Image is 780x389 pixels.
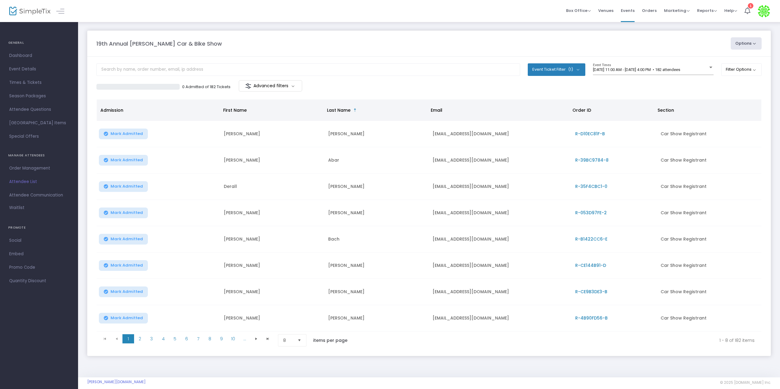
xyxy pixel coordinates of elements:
[9,119,69,127] span: [GEOGRAPHIC_DATA] Items
[99,129,148,139] button: Mark Admitted
[111,289,143,294] span: Mark Admitted
[192,334,204,343] span: Page 7
[657,226,761,252] td: Car Show Registrant
[621,3,635,18] span: Events
[111,210,143,215] span: Mark Admitted
[324,305,429,331] td: [PERSON_NAME]
[9,133,69,140] span: Special Offers
[87,380,146,384] a: [PERSON_NAME][DOMAIN_NAME]
[97,99,761,331] div: Data table
[295,335,304,346] button: Select
[254,336,259,341] span: Go to the next page
[9,264,69,271] span: Promo Code
[134,334,146,343] span: Page 2
[9,191,69,199] span: Attendee Communication
[575,183,607,189] span: R-35F4CBC1-0
[220,200,324,226] td: [PERSON_NAME]
[353,108,358,113] span: Sortable
[724,8,737,13] span: Help
[657,121,761,147] td: Car Show Registrant
[324,174,429,200] td: [PERSON_NAME]
[220,121,324,147] td: [PERSON_NAME]
[360,334,755,346] kendo-pager-info: 1 - 8 of 182 items
[146,334,157,343] span: Page 3
[598,3,613,18] span: Venues
[99,286,148,297] button: Mark Admitted
[721,63,762,76] button: Filter Options
[245,83,251,89] img: filter
[575,289,607,295] span: R-CE9B3DE3-B
[111,184,143,189] span: Mark Admitted
[657,174,761,200] td: Car Show Registrant
[9,106,69,114] span: Attendee Questions
[220,147,324,174] td: [PERSON_NAME]
[9,250,69,258] span: Embed
[111,316,143,320] span: Mark Admitted
[100,107,123,113] span: Admission
[111,237,143,241] span: Mark Admitted
[657,252,761,279] td: Car Show Registrant
[216,334,227,343] span: Page 9
[748,3,753,9] div: 1
[182,84,231,90] p: 0 Admitted of 182 Tickets
[720,380,771,385] span: © 2025 [DOMAIN_NAME] Inc.
[99,260,148,271] button: Mark Admitted
[324,121,429,147] td: [PERSON_NAME]
[9,164,69,172] span: Order Management
[658,107,674,113] span: Section
[575,210,607,216] span: R-053D97FE-2
[431,107,442,113] span: Email
[99,208,148,218] button: Mark Admitted
[429,226,571,252] td: [EMAIL_ADDRESS][DOMAIN_NAME]
[223,107,247,113] span: First Name
[250,334,262,343] span: Go to the next page
[429,305,571,331] td: [EMAIL_ADDRESS][DOMAIN_NAME]
[697,8,717,13] span: Reports
[572,107,591,113] span: Order ID
[327,107,351,113] span: Last Name
[429,279,571,305] td: [EMAIL_ADDRESS][DOMAIN_NAME]
[9,178,69,186] span: Attendee List
[731,37,762,50] button: Options
[568,67,573,72] span: (1)
[324,279,429,305] td: [PERSON_NAME]
[220,174,324,200] td: Derall
[657,147,761,174] td: Car Show Registrant
[99,234,148,245] button: Mark Admitted
[324,252,429,279] td: [PERSON_NAME]
[8,149,70,162] h4: MANAGE ATTENDEES
[99,181,148,192] button: Mark Admitted
[593,67,680,72] span: [DATE] 11:00 AM - [DATE] 4:00 PM • 182 attendees
[265,336,270,341] span: Go to the last page
[313,337,347,343] label: items per page
[169,334,181,343] span: Page 5
[9,277,69,285] span: Quantity Discount
[157,334,169,343] span: Page 4
[324,226,429,252] td: Bach
[239,80,302,92] m-button: Advanced filters
[96,39,222,48] m-panel-title: 19th Annual [PERSON_NAME] Car & Bike Show
[324,200,429,226] td: [PERSON_NAME]
[8,37,70,49] h4: GENERAL
[429,252,571,279] td: [EMAIL_ADDRESS][DOMAIN_NAME]
[657,200,761,226] td: Car Show Registrant
[429,147,571,174] td: [EMAIL_ADDRESS][DOMAIN_NAME]
[9,205,24,211] span: Waitlist
[99,155,148,166] button: Mark Admitted
[220,252,324,279] td: [PERSON_NAME]
[528,63,585,76] button: Event Ticket Filter(1)
[227,334,239,343] span: Page 10
[566,8,591,13] span: Box Office
[429,174,571,200] td: [EMAIL_ADDRESS][DOMAIN_NAME]
[220,226,324,252] td: [PERSON_NAME]
[9,52,69,60] span: Dashboard
[324,147,429,174] td: Abar
[575,131,605,137] span: R-D10EC81F-B
[220,279,324,305] td: [PERSON_NAME]
[204,334,216,343] span: Page 8
[9,65,69,73] span: Event Details
[220,305,324,331] td: [PERSON_NAME]
[642,3,657,18] span: Orders
[575,236,607,242] span: R-B1422CC6-E
[657,305,761,331] td: Car Show Registrant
